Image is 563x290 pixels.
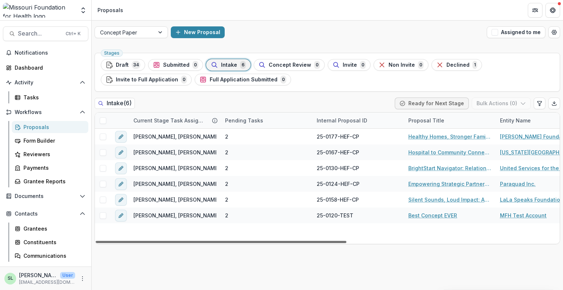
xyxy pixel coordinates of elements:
div: Grantee Reports [23,177,82,185]
a: Best Concept EVER [408,212,457,219]
button: Open Activity [3,77,88,88]
button: Concept Review0 [254,59,325,71]
button: Non Invite0 [374,59,428,71]
button: Notifications [3,47,88,59]
button: Edit table settings [534,98,545,109]
a: Proposals [12,121,88,133]
span: [PERSON_NAME], [PERSON_NAME] [133,196,220,203]
span: 2 [225,148,228,156]
span: 25-0167-HEF-CP [317,148,359,156]
button: Draft34 [101,59,145,71]
span: 0 [280,76,286,84]
span: Declined [446,62,470,68]
div: Pending Tasks [221,113,312,128]
div: Internal Proposal ID [312,113,404,128]
div: Proposals [23,123,82,131]
div: Dashboard [15,64,82,71]
nav: breadcrumb [95,5,126,15]
div: Current Stage Task Assignees [129,113,221,128]
a: Silent Sounds, Loud Impact: Advancing Brain Health Equity Through Community-Based Prevention [408,196,491,203]
button: Invite0 [328,59,371,71]
button: Full Application Submitted0 [195,74,291,85]
span: [PERSON_NAME], [PERSON_NAME] [133,164,220,172]
a: Communications [12,250,88,262]
button: Bulk Actions (0) [472,98,531,109]
button: Submitted0 [148,59,203,71]
span: Submitted [163,62,189,68]
button: Search... [3,26,88,41]
div: Ctrl + K [64,30,82,38]
div: Sada Lindsey [8,276,13,281]
a: Payments [12,162,88,174]
a: Tasks [12,91,88,103]
span: Non Invite [389,62,415,68]
button: edit [115,194,127,206]
span: [PERSON_NAME], [PERSON_NAME] [133,148,220,156]
span: 25-0177-HEF-CP [317,133,359,140]
span: 0 [192,61,198,69]
span: 0 [360,61,366,69]
span: Activity [15,80,77,86]
a: Grantee Reports [12,175,88,187]
p: User [60,272,75,279]
div: Entity Name [496,117,535,124]
button: Get Help [545,3,560,18]
div: Grantees [23,225,82,232]
button: New Proposal [171,26,225,38]
a: Empowering Strategic Partnerships to Advocate for Common Issues of Concern [408,180,491,188]
button: Open Contacts [3,208,88,220]
span: Concept Review [269,62,311,68]
button: Open entity switcher [78,3,88,18]
div: Tasks [23,93,82,101]
button: edit [115,178,127,190]
span: 2 [225,196,228,203]
a: Grantees [12,223,88,235]
span: 1 [472,61,477,69]
span: Contacts [15,211,77,217]
span: Intake [221,62,237,68]
span: [PERSON_NAME], [PERSON_NAME] [133,133,220,140]
button: Open Workflows [3,106,88,118]
a: Dashboard [3,62,88,74]
span: 2 [225,212,228,219]
span: 2 [225,133,228,140]
button: Assigned to me [487,26,545,38]
span: [PERSON_NAME], [PERSON_NAME], [PERSON_NAME] (External) [133,212,290,219]
button: Open Documents [3,190,88,202]
a: Hospital to Community Connections [408,148,491,156]
h2: Intake ( 6 ) [95,98,135,109]
div: Payments [23,164,82,172]
button: Open table manager [548,26,560,38]
span: Invite to Full Application [116,77,178,83]
div: Proposal Title [404,113,496,128]
button: edit [115,210,127,221]
p: [EMAIL_ADDRESS][DOMAIN_NAME] [19,279,75,286]
button: edit [115,131,127,143]
span: Draft [116,62,129,68]
span: Documents [15,193,77,199]
span: 25-0158-HEF-CP [317,196,359,203]
span: 6 [240,61,246,69]
span: 2 [225,180,228,188]
button: Partners [528,3,542,18]
button: edit [115,162,127,174]
button: Invite to Full Application0 [101,74,192,85]
p: [PERSON_NAME] [19,271,57,279]
span: 0 [314,61,320,69]
div: Proposal Title [404,117,449,124]
span: Full Application Submitted [210,77,277,83]
span: Notifications [15,50,85,56]
button: Ready for Next Stage [395,98,469,109]
a: MFH Test Account [500,212,547,219]
span: 25-0120-TEST [317,212,353,219]
div: Current Stage Task Assignees [129,117,209,124]
span: Search... [18,30,61,37]
span: Workflows [15,109,77,115]
div: Reviewers [23,150,82,158]
button: Declined1 [431,59,482,71]
a: Paraquad Inc. [500,180,536,188]
button: Open Data & Reporting [3,265,88,276]
span: 0 [181,76,187,84]
span: 2 [225,164,228,172]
